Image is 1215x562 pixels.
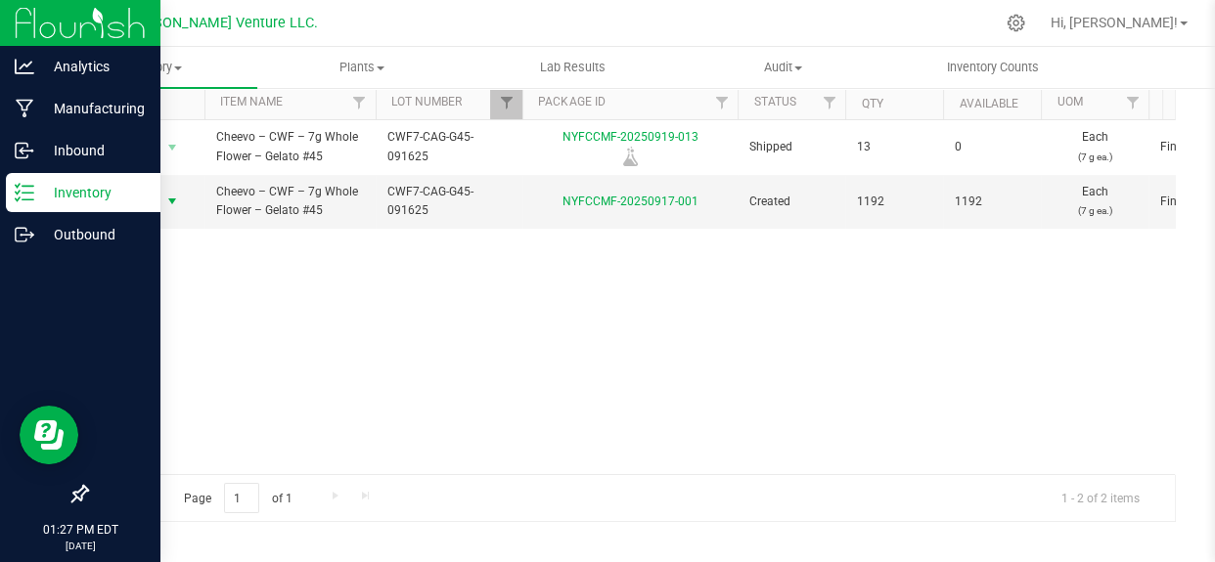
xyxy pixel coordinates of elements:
input: 1 [224,483,259,513]
p: 01:27 PM EDT [9,521,152,539]
span: select [160,134,185,161]
inline-svg: Outbound [15,225,34,244]
inline-svg: Inbound [15,141,34,160]
a: Qty [861,97,882,110]
a: Status [753,95,795,108]
a: Filter [813,86,845,119]
p: Inbound [34,139,152,162]
span: 13 [857,138,931,156]
a: Package ID [538,95,605,108]
a: Plants [257,47,468,88]
p: Inventory [34,181,152,204]
span: Inventory Counts [921,59,1065,76]
span: Each [1053,183,1137,220]
span: Green [PERSON_NAME] Venture LLC. [82,15,318,31]
span: Plants [258,59,467,76]
span: 1192 [857,193,931,211]
a: NYFCCMF-20250917-001 [562,195,698,208]
span: Each [1053,128,1137,165]
iframe: Resource center [20,406,78,464]
p: [DATE] [9,539,152,553]
span: select [160,188,185,215]
span: Lab Results [514,59,632,76]
div: Lab Sample [519,147,741,166]
p: Outbound [34,223,152,246]
span: CWF7-CAG-G45-091625 [387,128,511,165]
span: Cheevo – CWF – 7g Whole Flower – Gelato #45 [216,128,364,165]
a: Filter [1116,86,1148,119]
span: Shipped [749,138,833,156]
span: 1192 [955,193,1029,211]
a: Inventory Counts [888,47,1099,88]
p: (7 g ea.) [1053,148,1137,166]
span: 0 [955,138,1029,156]
span: Cheevo – CWF – 7g Whole Flower – Gelato #45 [216,183,364,220]
span: Audit [679,59,887,76]
div: Manage settings [1004,14,1028,32]
a: Item Name [220,95,283,108]
a: NYFCCMF-20250919-013 [562,130,698,144]
inline-svg: Analytics [15,57,34,76]
a: Filter [490,86,522,119]
span: CWF7-CAG-G45-091625 [387,183,511,220]
span: 1 - 2 of 2 items [1046,483,1155,512]
span: Created [749,193,833,211]
p: (7 g ea.) [1053,201,1137,220]
a: UOM [1057,95,1082,108]
a: Audit [678,47,888,88]
inline-svg: Manufacturing [15,99,34,118]
a: Lot Number [391,95,462,108]
a: Lab Results [468,47,678,88]
a: Filter [705,86,738,119]
inline-svg: Inventory [15,183,34,202]
p: Manufacturing [34,97,152,120]
span: Hi, [PERSON_NAME]! [1051,15,1178,30]
a: Filter [343,86,376,119]
p: Analytics [34,55,152,78]
a: Available [959,97,1017,110]
span: Page of 1 [167,483,308,513]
